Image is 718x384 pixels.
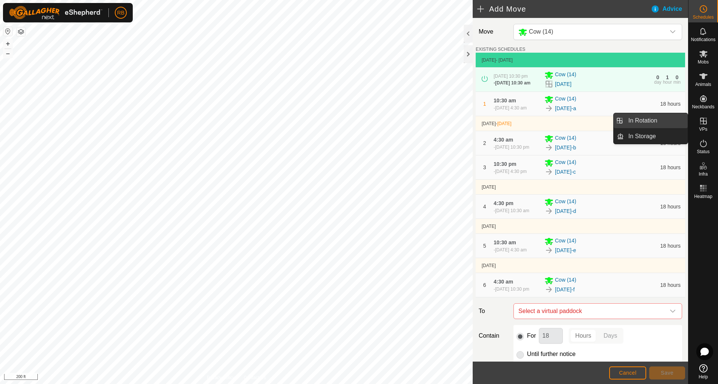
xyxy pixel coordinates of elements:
[529,28,553,35] span: Cow (14)
[544,285,553,294] img: To
[483,101,486,107] span: 1
[494,97,516,103] span: 10:30 am
[651,4,688,13] div: Advice
[495,287,529,292] span: [DATE] 10:30 pm
[483,204,486,210] span: 4
[656,75,659,80] div: 0
[555,198,576,207] span: Cow (14)
[494,279,513,285] span: 4:30 am
[476,331,510,340] label: Contain
[494,239,516,245] span: 10:30 am
[660,243,681,249] span: 18 hours
[694,194,712,199] span: Heatmap
[699,127,707,131] span: VPs
[691,37,715,42] span: Notifications
[666,75,669,80] div: 1
[496,58,513,63] span: - [DATE]
[495,169,527,174] span: [DATE] 4:30 pm
[660,140,681,146] span: 18 hours
[544,104,553,113] img: To
[244,374,266,381] a: Contact Us
[527,333,536,339] label: For
[495,105,527,111] span: [DATE] 4:30 am
[483,164,486,170] span: 3
[495,247,527,253] span: [DATE] 4:30 am
[494,105,527,111] div: -
[624,129,688,144] a: In Storage
[609,366,646,380] button: Cancel
[665,24,680,40] div: dropdown trigger
[207,374,235,381] a: Privacy Policy
[628,116,657,125] span: In Rotation
[663,80,672,84] div: hour
[494,200,513,206] span: 4:30 pm
[654,80,661,84] div: day
[698,60,709,64] span: Mobs
[544,207,553,216] img: To
[555,144,576,152] a: [DATE]-b
[660,282,681,288] span: 18 hours
[699,172,708,176] span: Infra
[675,75,678,80] div: 0
[483,140,486,146] span: 2
[494,144,529,151] div: -
[476,24,510,40] label: Move
[476,46,525,53] label: EXISTING SCHEDULES
[483,282,486,288] span: 6
[660,204,681,210] span: 18 hours
[619,370,636,376] span: Cancel
[555,207,576,215] a: [DATE]-d
[555,286,575,294] a: [DATE]-f
[482,224,496,229] span: [DATE]
[544,167,553,176] img: To
[628,132,656,141] span: In Storage
[555,247,576,254] a: [DATE]-e
[555,71,576,80] span: Cow (14)
[555,80,571,88] a: [DATE]
[494,207,529,214] div: -
[515,24,665,40] span: Cow
[482,121,496,126] span: [DATE]
[699,375,708,379] span: Help
[494,137,513,143] span: 4:30 am
[688,361,718,382] a: Help
[555,134,576,143] span: Cow (14)
[544,143,553,152] img: To
[544,246,553,255] img: To
[527,351,576,357] label: Until further notice
[660,164,681,170] span: 18 hours
[614,129,688,144] li: In Storage
[117,9,124,17] span: RB
[665,304,680,319] div: dropdown trigger
[494,286,529,292] div: -
[497,121,512,126] span: [DATE]
[16,27,25,36] button: Map Layers
[555,105,576,112] a: [DATE]-a
[9,6,102,19] img: Gallagher Logo
[495,208,529,213] span: [DATE] 10:30 am
[482,58,496,63] span: [DATE]
[494,247,527,253] div: -
[482,185,496,190] span: [DATE]
[673,80,681,84] div: min
[477,4,651,13] h2: Add Move
[496,121,512,126] span: -
[515,304,665,319] span: Select a virtual paddock
[3,39,12,48] button: +
[495,80,530,86] span: [DATE] 10:30 am
[693,15,714,19] span: Schedules
[661,370,673,376] span: Save
[494,168,527,175] div: -
[494,74,528,79] span: [DATE] 10:30 pm
[495,145,529,150] span: [DATE] 10:30 pm
[482,263,496,268] span: [DATE]
[614,113,688,128] li: In Rotation
[555,168,576,176] a: [DATE]-c
[697,149,709,154] span: Status
[692,105,714,109] span: Neckbands
[695,82,711,87] span: Animals
[624,113,688,128] a: In Rotation
[494,161,516,167] span: 10:30 pm
[476,303,510,319] label: To
[555,158,576,167] span: Cow (14)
